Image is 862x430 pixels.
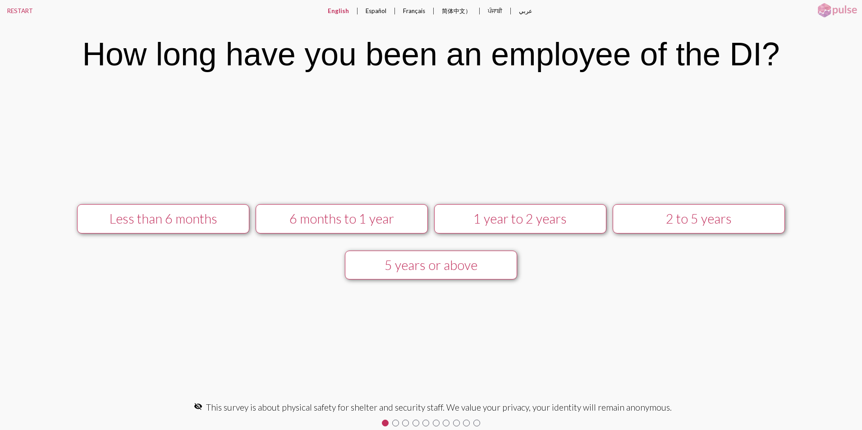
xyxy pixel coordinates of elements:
button: 6 months to 1 year [256,204,428,233]
img: pulsehorizontalsmall.png [815,2,860,18]
div: Less than 6 months [86,211,240,226]
span: This survey is about physical safety for shelter and security staff. We value your privacy, your ... [206,402,672,412]
div: How long have you been an employee of the DI? [82,36,779,73]
button: 5 years or above [345,251,517,280]
button: 1 year to 2 years [434,204,606,233]
button: 2 to 5 years [613,204,785,233]
div: 5 years or above [354,257,508,273]
button: Less than 6 months [77,204,249,233]
mat-icon: visibility_off [194,402,202,411]
div: 2 to 5 years [622,211,775,226]
div: 6 months to 1 year [265,211,418,226]
div: 1 year to 2 years [443,211,597,226]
